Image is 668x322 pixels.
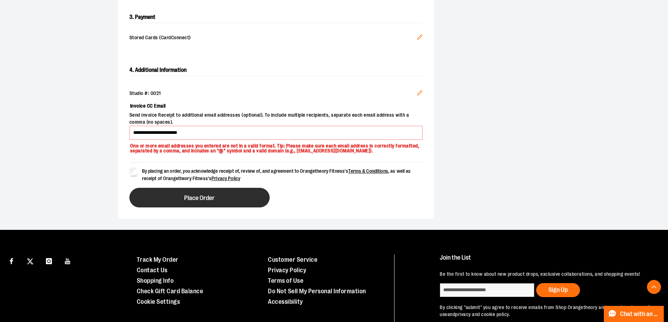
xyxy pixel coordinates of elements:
[129,12,423,23] h2: 3. Payment
[440,254,652,267] h4: Join the List
[268,256,317,263] a: Customer Service
[5,254,18,267] a: Visit our Facebook page
[268,267,306,274] a: Privacy Policy
[137,277,174,284] a: Shopping Info
[142,168,411,181] span: By placing an order, you acknowledge receipt of, review of, and agreement to Orangetheory Fitness...
[411,29,428,48] button: Edit
[24,254,36,267] a: Visit our X page
[184,195,215,201] span: Place Order
[137,298,180,305] a: Cookie Settings
[440,304,652,318] p: By clicking "submit" you agree to receive emails from Shop Orangetheory and accept our and
[129,100,423,112] label: Invoice CC Email
[455,311,510,317] a: privacy and cookie policy.
[411,84,428,103] button: Edit
[129,34,417,42] span: Stored Cards (CardConnect)
[27,258,33,265] img: Twitter
[536,283,580,297] button: Sign Up
[268,277,303,284] a: Terms of Use
[129,167,138,176] input: By placing an order, you acknowledge receipt of, review of, and agreement to Orangetheory Fitness...
[268,288,366,295] a: Do Not Sell My Personal Information
[62,254,74,267] a: Visit our Youtube page
[43,254,55,267] a: Visit our Instagram page
[129,90,423,97] div: Studio #: 0021
[647,280,661,294] button: Back To Top
[137,267,168,274] a: Contact Us
[440,304,650,317] a: terms of use
[129,112,423,126] span: Send invoice Receipt to additional email addresses (optional). To include multiple recipients, se...
[129,188,270,207] button: Place Order
[548,286,568,293] span: Sign Up
[137,288,203,295] a: Check Gift Card Balance
[137,256,178,263] a: Track My Order
[211,176,240,181] a: Privacy Policy
[129,64,423,76] h2: 4. Additional Information
[620,311,660,317] span: Chat with an Expert
[604,306,664,322] button: Chat with an Expert
[440,271,652,278] p: Be the first to know about new product drops, exclusive collaborations, and shopping events!
[268,298,303,305] a: Accessibility
[440,283,534,297] input: enter email
[129,140,423,154] p: One or more email addresses you entered are not in a valid format. Tip: Please make sure each ema...
[348,168,388,174] a: Terms & Conditions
